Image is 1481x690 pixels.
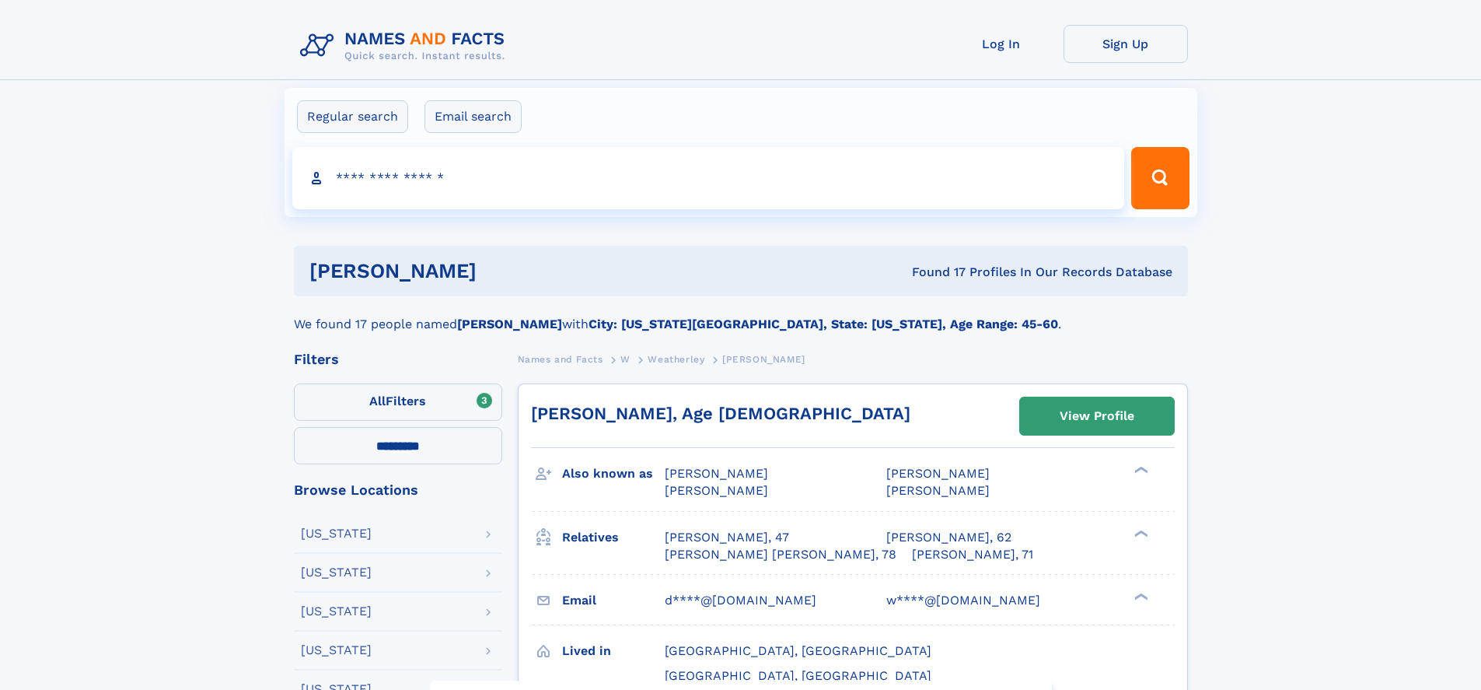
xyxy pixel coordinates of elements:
[294,483,502,497] div: Browse Locations
[292,147,1125,209] input: search input
[1020,398,1174,435] a: View Profile
[562,461,665,487] h3: Also known as
[294,296,1188,334] div: We found 17 people named with .
[301,605,372,618] div: [US_STATE]
[1130,591,1149,601] div: ❯
[294,352,502,366] div: Filters
[665,643,931,658] span: [GEOGRAPHIC_DATA], [GEOGRAPHIC_DATA]
[301,644,372,657] div: [US_STATE]
[562,524,665,551] h3: Relatives
[369,394,386,408] span: All
[562,587,665,614] h3: Email
[648,354,704,365] span: Weatherley
[518,349,603,369] a: Names and Facts
[301,566,372,579] div: [US_STATE]
[1130,465,1149,475] div: ❯
[424,100,522,133] label: Email search
[939,25,1064,63] a: Log In
[1131,147,1189,209] button: Search Button
[620,349,630,369] a: W
[912,546,1033,563] a: [PERSON_NAME], 71
[886,466,990,481] span: [PERSON_NAME]
[665,668,931,683] span: [GEOGRAPHIC_DATA], [GEOGRAPHIC_DATA]
[309,261,694,281] h1: [PERSON_NAME]
[722,354,805,365] span: [PERSON_NAME]
[1060,398,1134,434] div: View Profile
[297,100,408,133] label: Regular search
[301,527,372,540] div: [US_STATE]
[1064,25,1188,63] a: Sign Up
[620,354,630,365] span: W
[562,638,665,664] h3: Lived in
[589,317,1058,331] b: City: [US_STATE][GEOGRAPHIC_DATA], State: [US_STATE], Age Range: 45-60
[457,317,562,331] b: [PERSON_NAME]
[648,349,704,369] a: Weatherley
[665,529,789,546] a: [PERSON_NAME], 47
[294,384,502,421] label: Filters
[665,483,768,498] span: [PERSON_NAME]
[531,404,910,423] a: [PERSON_NAME], Age [DEMOGRAPHIC_DATA]
[694,264,1172,281] div: Found 17 Profiles In Our Records Database
[886,483,990,498] span: [PERSON_NAME]
[665,466,768,481] span: [PERSON_NAME]
[294,25,518,67] img: Logo Names and Facts
[1130,528,1149,538] div: ❯
[665,546,896,563] a: [PERSON_NAME] [PERSON_NAME], 78
[886,529,1011,546] a: [PERSON_NAME], 62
